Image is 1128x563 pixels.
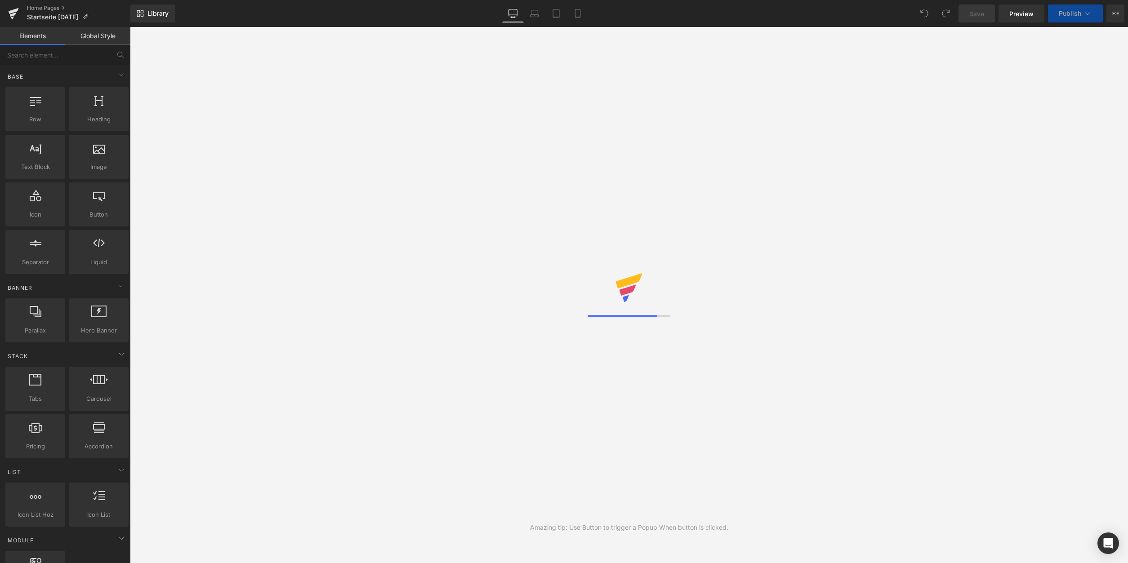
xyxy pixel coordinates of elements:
[27,13,78,21] span: Startseite [DATE]
[71,442,126,451] span: Accordion
[71,257,126,267] span: Liquid
[524,4,545,22] a: Laptop
[27,4,130,12] a: Home Pages
[530,523,728,532] div: Amazing tip: Use Button to trigger a Popup When button is clicked.
[71,510,126,519] span: Icon List
[1097,532,1119,554] div: Open Intercom Messenger
[1059,10,1081,17] span: Publish
[969,9,984,18] span: Save
[8,257,62,267] span: Separator
[130,4,175,22] a: New Library
[915,4,933,22] button: Undo
[71,394,126,403] span: Carousel
[147,9,169,18] span: Library
[71,210,126,219] span: Button
[65,27,130,45] a: Global Style
[71,326,126,335] span: Hero Banner
[71,115,126,124] span: Heading
[567,4,589,22] a: Mobile
[7,72,24,81] span: Base
[8,162,62,172] span: Text Block
[71,162,126,172] span: Image
[7,352,29,360] span: Stack
[1009,9,1034,18] span: Preview
[999,4,1044,22] a: Preview
[8,210,62,219] span: Icon
[502,4,524,22] a: Desktop
[8,326,62,335] span: Parallax
[8,510,62,519] span: Icon List Hoz
[7,536,35,545] span: Module
[7,468,22,476] span: List
[7,284,33,292] span: Banner
[1048,4,1103,22] button: Publish
[8,115,62,124] span: Row
[8,442,62,451] span: Pricing
[937,4,955,22] button: Redo
[8,394,62,403] span: Tabs
[545,4,567,22] a: Tablet
[1106,4,1124,22] button: More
